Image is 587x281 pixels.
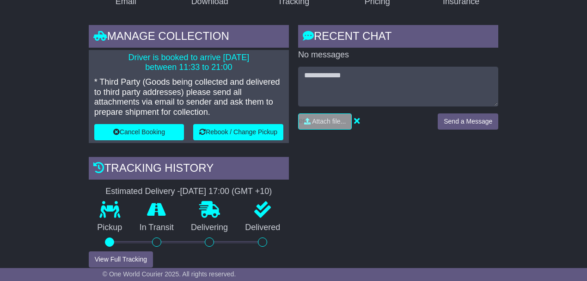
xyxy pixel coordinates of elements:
div: Tracking history [89,157,289,182]
button: Send a Message [438,113,498,130]
p: * Third Party (Goods being collected and delivered to third party addresses) please send all atta... [94,77,283,117]
p: Driver is booked to arrive [DATE] between 11:33 to 21:00 [94,53,283,73]
p: Delivered [237,223,289,233]
button: Rebook / Change Pickup [193,124,283,140]
button: View Full Tracking [89,251,153,268]
p: Pickup [89,223,131,233]
div: Estimated Delivery - [89,187,289,197]
p: In Transit [131,223,182,233]
span: © One World Courier 2025. All rights reserved. [103,270,236,278]
p: No messages [298,50,498,60]
div: Manage collection [89,25,289,50]
p: Delivering [182,223,236,233]
div: RECENT CHAT [298,25,498,50]
div: [DATE] 17:00 (GMT +10) [180,187,272,197]
button: Cancel Booking [94,124,184,140]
